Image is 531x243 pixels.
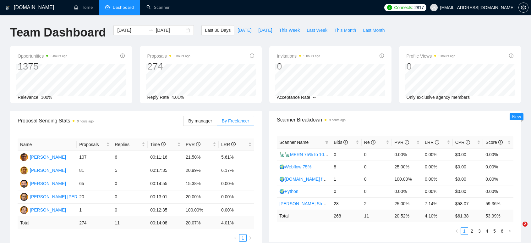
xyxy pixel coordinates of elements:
[277,60,320,72] div: 0
[343,140,348,144] span: info-circle
[183,151,219,164] td: 21.50%
[18,117,183,125] span: Proposal Sending Stats
[303,25,331,35] button: Last Week
[183,204,219,217] td: 100.00%
[277,95,310,100] span: Acceptance Rate
[186,142,200,147] span: PVR
[453,161,483,173] td: $0.00
[279,140,309,145] span: Scanner Name
[279,152,330,157] a: 🗽🗽MERN 75% to 100%
[407,60,456,72] div: 0
[461,227,468,235] li: 1
[498,227,506,235] li: 6
[455,229,459,233] span: left
[435,140,439,144] span: info-circle
[485,140,502,145] span: Score
[183,164,219,177] td: 20.99%
[148,177,183,190] td: 00:14:55
[205,27,231,34] span: Last 30 Days
[512,114,521,119] span: New
[422,161,453,173] td: 0.00%
[20,181,66,186] a: MT[PERSON_NAME]
[20,193,28,201] img: SZ
[74,5,93,10] a: homeHome
[147,52,190,60] span: Proposals
[183,190,219,204] td: 20.00%
[18,52,67,60] span: Opportunities
[279,177,343,182] a: 🌍[DOMAIN_NAME] for Kamran
[362,185,392,197] td: 0
[325,140,329,144] span: filter
[231,142,236,146] span: info-circle
[519,5,528,10] span: setting
[219,164,254,177] td: 6.17%
[219,204,254,217] td: 0.00%
[112,177,148,190] td: 0
[77,204,112,217] td: 1
[20,154,66,159] a: SA[PERSON_NAME]
[115,141,140,148] span: Replies
[453,227,461,235] button: left
[77,120,94,123] time: 9 hours ago
[222,118,249,123] span: By Freelancer
[120,54,125,58] span: info-circle
[432,5,436,10] span: user
[362,173,392,185] td: 0
[147,95,169,100] span: Reply Rate
[453,185,483,197] td: $0.00
[483,210,513,222] td: 53.99 %
[112,138,148,151] th: Replies
[277,52,320,60] span: Invitations
[20,180,28,188] img: MT
[392,161,422,173] td: 25.00%
[196,142,200,146] span: info-circle
[161,142,166,146] span: info-circle
[334,27,356,34] span: This Month
[331,161,362,173] td: 8
[18,217,77,229] td: Total
[324,138,330,147] span: filter
[279,189,298,194] a: 🌍Python
[491,227,498,235] li: 5
[30,167,66,174] div: [PERSON_NAME]
[77,217,112,229] td: 274
[112,217,148,229] td: 11
[407,52,456,60] span: Profile Views
[18,138,77,151] th: Name
[483,227,491,235] li: 4
[468,227,476,235] li: 2
[394,4,413,11] span: Connects:
[484,228,490,235] a: 4
[112,164,148,177] td: 5
[249,236,252,240] span: right
[148,28,153,33] span: swap-right
[422,197,453,210] td: 7.14%
[219,190,254,204] td: 0.00%
[247,234,254,242] li: Next Page
[364,140,375,145] span: Re
[172,95,184,100] span: 4.01%
[425,140,439,145] span: LRR
[476,228,483,235] a: 3
[276,25,303,35] button: This Week
[20,167,66,172] a: SU[PERSON_NAME]
[20,207,66,212] a: K[PERSON_NAME]
[510,222,525,237] iframe: Intercom live chat
[387,5,392,10] img: upwork-logo.png
[468,228,475,235] a: 2
[380,54,384,58] span: info-circle
[183,217,219,229] td: 20.07 %
[221,142,236,147] span: LRR
[392,185,422,197] td: 0.00%
[392,210,422,222] td: 20.52 %
[113,5,134,10] span: Dashboard
[250,54,254,58] span: info-circle
[394,140,409,145] span: PVR
[77,190,112,204] td: 20
[362,197,392,210] td: 2
[523,222,528,227] span: 2
[51,54,67,58] time: 6 hours ago
[232,234,239,242] button: left
[453,210,483,222] td: $ 61.38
